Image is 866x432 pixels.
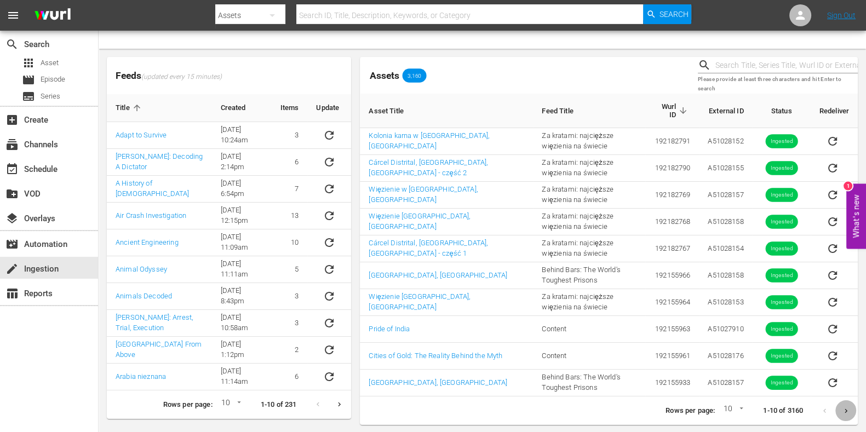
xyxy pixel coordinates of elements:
[402,72,426,79] span: 3,160
[835,400,857,422] button: Next page
[272,310,308,337] td: 3
[22,90,35,103] span: Series
[533,128,645,155] td: Za kratami: najcięższe więzienia na świecie
[261,400,297,410] p: 1-10 of 231
[272,364,308,390] td: 6
[698,75,858,93] p: Please provide at least three characters and hit Enter to search
[5,113,19,126] span: Create
[533,94,645,128] th: Feed Title
[533,289,645,316] td: Za kratami: najcięższe więzienia na świecie
[370,70,399,81] span: Assets
[765,137,798,146] span: Ingested
[765,164,798,172] span: Ingested
[212,229,272,256] td: [DATE] 11:09am
[369,292,471,311] a: Więzienie [GEOGRAPHIC_DATA], [GEOGRAPHIC_DATA]
[212,176,272,203] td: [DATE] 6:54pm
[41,91,60,102] span: Series
[369,158,488,177] a: Cárcel Distrital, [GEOGRAPHIC_DATA], [GEOGRAPHIC_DATA] - część 2
[699,370,752,396] td: A51028157
[116,372,166,381] a: Arabia nieznana
[272,176,308,203] td: 7
[811,94,858,128] th: Redeliver
[26,3,79,28] img: ans4CAIJ8jUAAAAAAAAAAAAAAAAAAAAAAAAgQb4GAAAAAAAAAAAAAAAAAAAAAAAAJMjXAAAAAAAAAAAAAAAAAAAAAAAAgAT5G...
[272,337,308,364] td: 2
[272,283,308,310] td: 3
[533,262,645,289] td: Behind Bars: The World's Toughest Prisons
[645,370,699,396] td: 192155933
[765,245,798,253] span: Ingested
[643,4,691,24] button: Search
[212,364,272,390] td: [DATE] 11:14am
[212,283,272,310] td: [DATE] 8:43pm
[763,406,803,416] p: 1-10 of 3160
[699,235,752,262] td: A51028154
[699,209,752,235] td: A51028158
[369,106,418,116] span: Asset Title
[272,229,308,256] td: 10
[22,56,35,70] span: Asset
[645,235,699,262] td: 192182767
[533,343,645,370] td: Content
[41,74,65,85] span: Episode
[765,298,798,307] span: Ingested
[41,57,59,68] span: Asset
[212,310,272,337] td: [DATE] 10:58am
[307,94,351,122] th: Update
[116,238,179,246] a: Ancient Engineering
[765,352,798,360] span: Ingested
[272,256,308,283] td: 5
[116,131,167,139] a: Adapt to Survive
[645,182,699,209] td: 192182769
[666,406,715,416] p: Rows per page:
[107,94,351,390] table: sticky table
[645,155,699,182] td: 192182790
[765,218,798,226] span: Ingested
[645,316,699,343] td: 192155963
[272,203,308,229] td: 13
[116,152,203,171] a: [PERSON_NAME]: Decoding A Dictator
[765,379,798,387] span: Ingested
[645,209,699,235] td: 192182768
[221,103,260,113] span: Created
[22,73,35,87] span: Episode
[212,203,272,229] td: [DATE] 12:15pm
[369,239,488,257] a: Cárcel Distrital, [GEOGRAPHIC_DATA], [GEOGRAPHIC_DATA] - część 1
[5,238,19,251] span: Automation
[5,287,19,300] span: Reports
[369,185,478,204] a: Więzienie w [GEOGRAPHIC_DATA], [GEOGRAPHIC_DATA]
[272,149,308,176] td: 6
[5,138,19,151] span: Channels
[116,340,202,359] a: [GEOGRAPHIC_DATA] From Above
[645,289,699,316] td: 192155964
[141,73,222,82] span: (updated every 15 minutes)
[765,191,798,199] span: Ingested
[645,343,699,370] td: 192155961
[5,38,19,51] span: Search
[369,325,410,333] a: Pride of India
[765,272,798,280] span: Ingested
[212,337,272,364] td: [DATE] 1:12pm
[212,149,272,176] td: [DATE] 2:14pm
[5,262,19,275] span: Ingestion
[163,400,213,410] p: Rows per page:
[272,94,308,122] th: Items
[533,370,645,396] td: Behind Bars: The World's Toughest Prisons
[329,394,350,415] button: Next page
[116,313,193,332] a: [PERSON_NAME]: Arrest, Trial, Execution
[699,182,752,209] td: A51028157
[533,209,645,235] td: Za kratami: najcięższe więzienia na świecie
[116,103,144,113] span: Title
[533,316,645,343] td: Content
[699,343,752,370] td: A51028176
[369,352,502,360] a: Cities of Gold: The Reality Behind the Myth
[827,11,856,20] a: Sign Out
[846,183,866,249] button: Open Feedback Widget
[5,212,19,225] span: Overlays
[533,182,645,209] td: Za kratami: najcięższe więzienia na świecie
[369,378,507,387] a: [GEOGRAPHIC_DATA], [GEOGRAPHIC_DATA]
[533,155,645,182] td: Za kratami: najcięższe więzienia na świecie
[212,256,272,283] td: [DATE] 11:11am
[360,94,858,396] table: sticky table
[5,187,19,200] span: VOD
[369,212,471,231] a: Więzienie [GEOGRAPHIC_DATA], [GEOGRAPHIC_DATA]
